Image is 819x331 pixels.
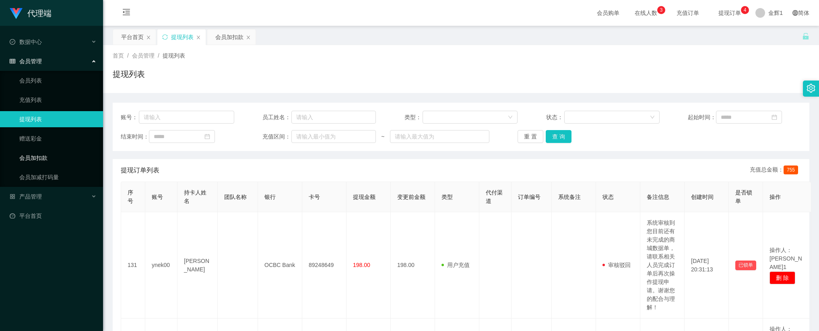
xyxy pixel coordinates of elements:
[127,52,129,59] span: /
[546,130,571,143] button: 查 询
[215,29,243,45] div: 会员加扣款
[10,10,52,16] a: 代理端
[158,52,159,59] span: /
[302,212,347,319] td: 89248649
[10,58,15,64] i: 图标: table
[262,113,291,122] span: 员工姓名：
[769,194,781,200] span: 操作
[246,35,251,40] i: 图标: close
[376,132,390,141] span: ~
[10,193,42,200] span: 产品管理
[184,189,206,204] span: 持卡人姓名
[744,6,747,14] p: 4
[19,169,97,185] a: 会员加减打码量
[128,189,133,204] span: 序号
[391,212,435,319] td: 198.00
[602,194,614,200] span: 状态
[807,84,815,93] i: 图标: setting
[673,10,703,16] span: 充值订单
[404,113,423,122] span: 类型：
[291,130,376,143] input: 请输入最小值为
[113,68,145,80] h1: 提现列表
[27,0,52,26] h1: 代理端
[139,111,234,124] input: 请输入
[769,271,795,284] button: 删 除
[162,34,168,40] i: 图标: sync
[113,52,124,59] span: 首页
[650,115,655,120] i: 图标: down
[685,212,729,319] td: [DATE] 20:31:13
[518,130,543,143] button: 重 置
[602,262,631,268] span: 审核驳回
[177,212,218,319] td: [PERSON_NAME]
[353,262,370,268] span: 198.00
[772,114,777,120] i: 图标: calendar
[750,165,801,175] div: 充值总金额：
[691,194,714,200] span: 创建时间
[19,72,97,89] a: 会员列表
[19,150,97,166] a: 会员加扣款
[262,132,291,141] span: 充值区间：
[152,194,163,200] span: 账号
[558,194,581,200] span: 系统备注
[132,52,155,59] span: 会员管理
[10,58,42,64] span: 会员管理
[688,113,716,122] span: 起始时间：
[441,194,453,200] span: 类型
[171,29,194,45] div: 提现列表
[486,189,503,204] span: 代付渠道
[441,262,470,268] span: 用户充值
[390,130,489,143] input: 请输入最大值为
[353,194,375,200] span: 提现金额
[660,6,663,14] p: 3
[10,8,23,19] img: logo.9652507e.png
[735,261,756,270] button: 已锁单
[10,39,15,45] i: 图标: check-circle-o
[741,6,749,14] sup: 4
[121,29,144,45] div: 平台首页
[735,189,752,204] span: 是否锁单
[631,10,661,16] span: 在线人数
[121,113,139,122] span: 账号：
[397,194,425,200] span: 变更前金额
[792,10,798,16] i: 图标: global
[508,115,513,120] i: 图标: down
[657,6,665,14] sup: 3
[19,92,97,108] a: 充值列表
[146,35,151,40] i: 图标: close
[802,33,809,40] i: 图标: unlock
[113,0,140,26] i: 图标: menu-fold
[204,134,210,139] i: 图标: calendar
[121,212,145,319] td: 131
[10,194,15,199] i: 图标: appstore-o
[10,39,42,45] span: 数据中心
[546,113,564,122] span: 状态：
[640,212,685,319] td: 系统审核到您目前还有未完成的商城数据单，请联系相关人员完成订单后再次操作提现申请。谢谢您的配合与理解！
[784,165,798,174] span: 755
[224,194,247,200] span: 团队名称
[769,247,802,270] span: 操作人：[PERSON_NAME]1
[163,52,185,59] span: 提现列表
[309,194,320,200] span: 卡号
[19,130,97,147] a: 赠送彩金
[19,111,97,127] a: 提现列表
[258,212,302,319] td: OCBC Bank
[121,132,149,141] span: 结束时间：
[291,111,376,124] input: 请输入
[10,208,97,224] a: 图标: dashboard平台首页
[145,212,177,319] td: ynek00
[264,194,276,200] span: 银行
[714,10,745,16] span: 提现订单
[518,194,540,200] span: 订单编号
[121,165,159,175] span: 提现订单列表
[196,35,201,40] i: 图标: close
[647,194,669,200] span: 备注信息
